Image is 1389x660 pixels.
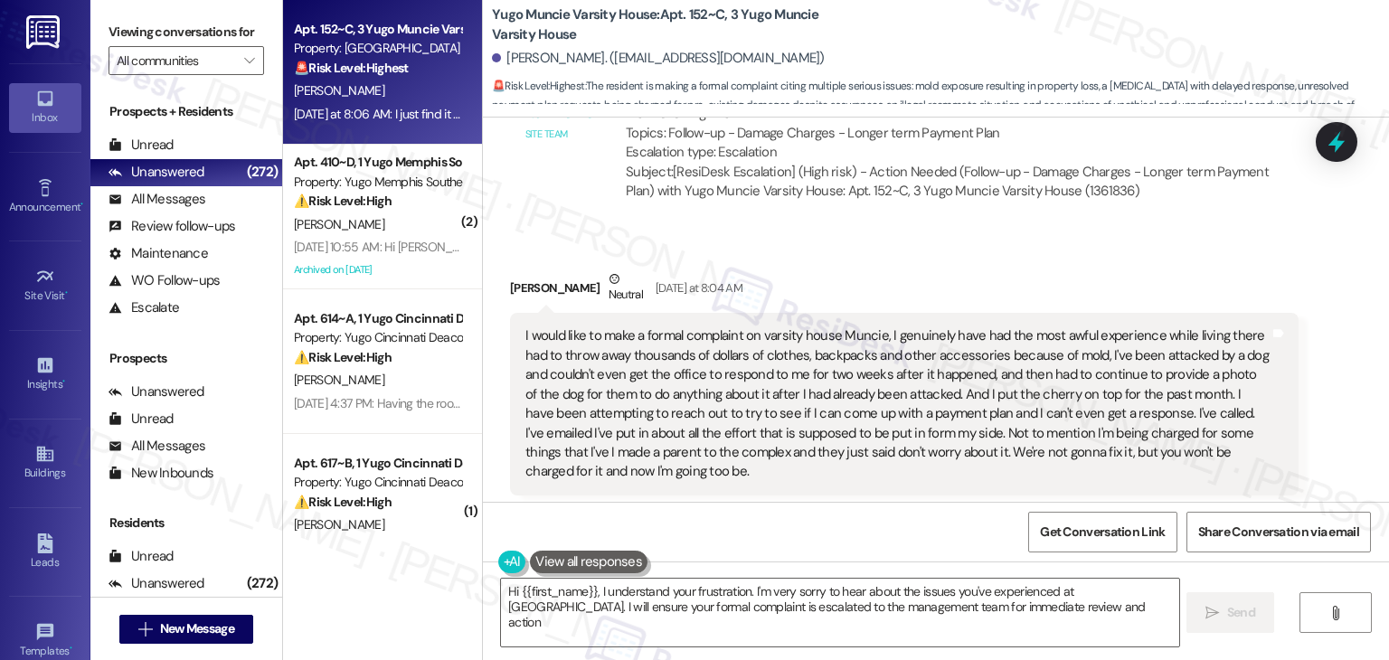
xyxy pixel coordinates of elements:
[65,287,68,299] span: •
[294,82,384,99] span: [PERSON_NAME]
[294,39,461,58] div: Property: [GEOGRAPHIC_DATA]
[109,298,179,317] div: Escalate
[109,18,264,46] label: Viewing conversations for
[639,501,682,516] span: High risk ,
[1040,523,1165,542] span: Get Conversation Link
[294,349,392,365] strong: ⚠️ Risk Level: High
[90,514,282,533] div: Residents
[109,136,174,155] div: Unread
[626,163,1283,202] div: Subject: [ResiDesk Escalation] (High risk) - Action Needed (Follow-up - Damage Charges - Longer t...
[119,615,253,644] button: New Message
[292,259,463,281] div: Archived on [DATE]
[9,350,81,399] a: Insights •
[26,15,63,49] img: ResiDesk Logo
[562,501,639,516] span: Rent/payments ,
[1328,606,1342,620] i: 
[790,501,817,516] span: Mold ,
[109,574,204,593] div: Unanswered
[109,382,204,401] div: Unanswered
[62,375,65,388] span: •
[492,5,854,44] b: Yugo Muncie Varsity House: Apt. 152~C, 3 Yugo Muncie Varsity House
[1227,603,1255,622] span: Send
[109,437,205,456] div: All Messages
[965,501,1054,516] span: Billing discrepancy
[294,60,409,76] strong: 🚨 Risk Level: Highest
[1186,592,1274,633] button: Send
[9,83,81,132] a: Inbox
[80,198,83,211] span: •
[492,49,825,68] div: [PERSON_NAME]. ([EMAIL_ADDRESS][DOMAIN_NAME])
[242,158,282,186] div: (272)
[294,494,392,510] strong: ⚠️ Risk Level: High
[160,619,234,638] span: New Message
[109,410,174,429] div: Unread
[138,622,152,636] i: 
[109,271,220,290] div: WO Follow-ups
[90,349,282,368] div: Prospects
[294,473,461,492] div: Property: Yugo Cincinnati Deacon
[242,570,282,598] div: (272)
[109,163,204,182] div: Unanswered
[90,102,282,121] div: Prospects + Residents
[492,79,585,93] strong: 🚨 Risk Level: Highest
[1205,606,1219,620] i: 
[1186,512,1371,552] button: Share Conversation via email
[70,642,72,655] span: •
[109,547,174,566] div: Unread
[294,193,392,209] strong: ⚠️ Risk Level: High
[294,516,384,533] span: [PERSON_NAME]
[626,85,1283,163] div: ResiDesk escalation to site team -> Risk Level: High risk Topics: Follow-up - Damage Charges - Lo...
[109,190,205,209] div: All Messages
[651,278,742,297] div: [DATE] at 8:04 AM
[1028,512,1176,552] button: Get Conversation Link
[117,46,235,75] input: All communities
[681,501,715,516] span: Urgent ,
[525,326,1270,481] div: I would like to make a formal complaint on varsity house Muncie, I genuinely have had the most aw...
[865,501,964,516] span: Bad communication ,
[294,153,461,172] div: Apt. 410~D, 1 Yugo Memphis Southern
[501,579,1178,646] textarea: Hi {{first_name}}, I understand your frustration. I'm very sorry to hear about the issues you've ...
[605,269,647,307] div: Neutral
[1198,523,1359,542] span: Share Conversation via email
[294,372,384,388] span: [PERSON_NAME]
[9,261,81,310] a: Site Visit •
[294,328,461,347] div: Property: Yugo Cincinnati Deacon
[9,528,81,577] a: Leads
[294,20,461,39] div: Apt. 152~C, 3 Yugo Muncie Varsity House
[109,464,213,483] div: New Inbounds
[294,309,461,328] div: Apt. 614~A, 1 Yugo Cincinnati Deacon
[294,173,461,192] div: Property: Yugo Memphis Southern
[109,244,208,263] div: Maintenance
[244,53,254,68] i: 
[716,501,790,516] span: Bad experience ,
[817,501,866,516] span: Dog noise ,
[510,269,1299,314] div: [PERSON_NAME]
[9,438,81,487] a: Buildings
[294,239,1096,255] div: [DATE] 10:55 AM: Hi [PERSON_NAME], the leasing office hasn't emailed back to me anything. Please ...
[510,495,1299,522] div: Tagged as:
[109,217,235,236] div: Review follow-ups
[294,454,461,473] div: Apt. 617~B, 1 Yugo Cincinnati Deacon
[294,216,384,232] span: [PERSON_NAME]
[492,77,1389,135] span: : The resident is making a formal complaint citing multiple serious issues: mold exposure resulti...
